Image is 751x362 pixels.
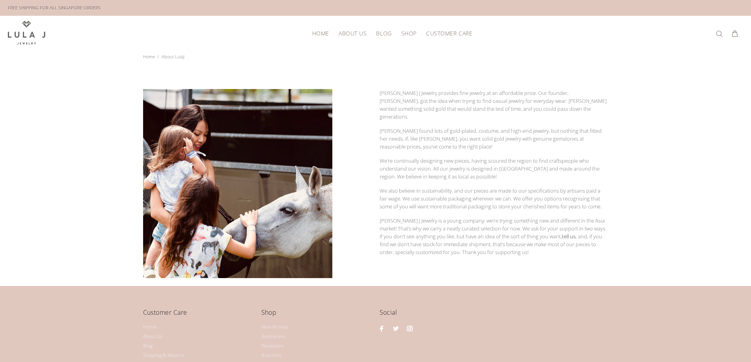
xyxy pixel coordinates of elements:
p: [PERSON_NAME] J Jewelry provides fine jewelry at an affordable price. Our founder, [PERSON_NAME],... [380,89,608,121]
div: FREE SHIPPING FOR ALL SINGAPORE ORDERS [8,4,101,12]
a: Home [143,322,157,332]
span: Shop [401,30,417,36]
a: Bracelets [261,351,282,360]
h4: Customer Care [143,307,253,323]
a: Customer Care [421,27,472,39]
span: Blog [376,30,391,36]
span: About Us [339,30,367,36]
span: Customer Care [426,30,472,36]
a: About Us [334,27,371,39]
a: Shipping & Returns [143,351,184,360]
p: [PERSON_NAME] found lots of gold-plated, costume, and high-end jewelry, but nothing that fitted h... [380,127,608,150]
p: [PERSON_NAME] J Jewelry is a young company; we’re trying something new and different in the Asia ... [380,217,608,256]
a: Blog [371,27,396,39]
a: Shop [397,27,421,39]
h4: Shop [261,307,372,323]
li: About LulaJ [157,51,187,62]
a: tell us [562,233,576,240]
p: We also believe in sustainability, and our pieces are made to our specifications by artisans paid... [380,187,608,210]
a: HOME [307,27,334,39]
a: Necklaces [261,341,283,351]
a: Blog [143,341,153,351]
span: HOME [312,30,329,36]
h4: Social [380,307,608,323]
a: Bestsellers [261,332,286,341]
a: About Us [143,332,163,341]
a: Home [143,54,155,59]
p: We’re continually designing new pieces, having scoured the region to find craftspeople who unders... [380,157,608,180]
a: New Arrivals [261,322,289,332]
